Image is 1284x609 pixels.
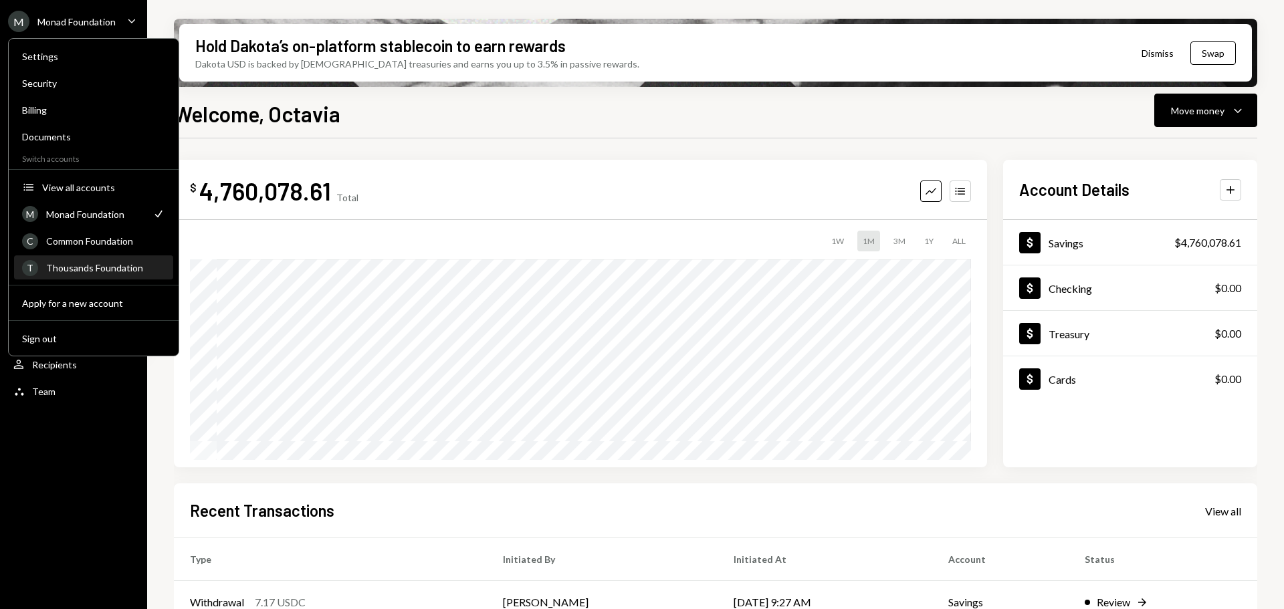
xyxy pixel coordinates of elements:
[8,352,139,376] a: Recipients
[37,16,116,27] div: Monad Foundation
[932,538,1069,581] th: Account
[22,233,38,249] div: C
[32,386,56,397] div: Team
[1214,280,1241,296] div: $0.00
[22,260,38,276] div: T
[14,176,173,200] button: View all accounts
[826,231,849,251] div: 1W
[336,192,358,203] div: Total
[22,131,165,142] div: Documents
[1049,282,1092,295] div: Checking
[1125,37,1190,69] button: Dismiss
[1049,237,1083,249] div: Savings
[1214,371,1241,387] div: $0.00
[195,57,639,71] div: Dakota USD is backed by [DEMOGRAPHIC_DATA] treasuries and earns you up to 3.5% in passive rewards.
[718,538,932,581] th: Initiated At
[8,11,29,32] div: M
[199,176,331,206] div: 4,760,078.61
[32,359,77,370] div: Recipients
[1049,373,1076,386] div: Cards
[919,231,939,251] div: 1Y
[14,124,173,148] a: Documents
[46,262,165,273] div: Thousands Foundation
[1205,503,1241,518] a: View all
[22,78,165,89] div: Security
[174,538,487,581] th: Type
[1190,41,1236,65] button: Swap
[487,538,718,581] th: Initiated By
[14,327,173,351] button: Sign out
[888,231,911,251] div: 3M
[1003,220,1257,265] a: Savings$4,760,078.61
[1171,104,1224,118] div: Move money
[190,499,334,521] h2: Recent Transactions
[947,231,971,251] div: ALL
[14,44,173,68] a: Settings
[22,333,165,344] div: Sign out
[195,35,566,57] div: Hold Dakota’s on-platform stablecoin to earn rewards
[1003,311,1257,356] a: Treasury$0.00
[22,297,165,309] div: Apply for a new account
[1069,538,1257,581] th: Status
[46,209,144,220] div: Monad Foundation
[14,229,173,253] a: CCommon Foundation
[174,100,340,127] h1: Welcome, Octavia
[1003,265,1257,310] a: Checking$0.00
[14,255,173,279] a: TThousands Foundation
[190,181,197,195] div: $
[1019,178,1130,201] h2: Account Details
[1205,505,1241,518] div: View all
[1003,356,1257,401] a: Cards$0.00
[22,206,38,222] div: M
[22,51,165,62] div: Settings
[14,98,173,122] a: Billing
[22,104,165,116] div: Billing
[46,235,165,247] div: Common Foundation
[857,231,880,251] div: 1M
[9,151,179,164] div: Switch accounts
[14,71,173,95] a: Security
[8,379,139,403] a: Team
[42,182,165,193] div: View all accounts
[1154,94,1257,127] button: Move money
[1049,328,1089,340] div: Treasury
[1174,235,1241,251] div: $4,760,078.61
[1214,326,1241,342] div: $0.00
[14,291,173,316] button: Apply for a new account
